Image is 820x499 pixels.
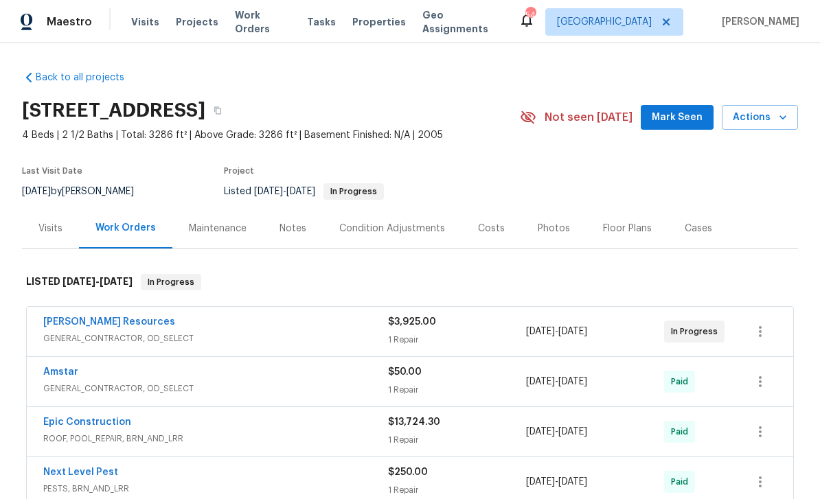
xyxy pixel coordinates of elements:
[22,260,798,304] div: LISTED [DATE]-[DATE]In Progress
[603,222,652,235] div: Floor Plans
[526,327,555,336] span: [DATE]
[388,467,428,477] span: $250.00
[685,222,712,235] div: Cases
[43,482,388,496] span: PESTS, BRN_AND_LRR
[538,222,570,235] div: Photos
[671,475,694,489] span: Paid
[43,367,78,377] a: Amstar
[43,467,118,477] a: Next Level Pest
[22,104,205,117] h2: [STREET_ADDRESS]
[43,417,131,427] a: Epic Construction
[558,477,587,487] span: [DATE]
[525,8,535,22] div: 54
[558,427,587,437] span: [DATE]
[62,277,133,286] span: -
[557,15,652,29] span: [GEOGRAPHIC_DATA]
[43,332,388,345] span: GENERAL_CONTRACTOR, OD_SELECT
[716,15,799,29] span: [PERSON_NAME]
[43,317,175,327] a: [PERSON_NAME] Resources
[286,187,315,196] span: [DATE]
[224,167,254,175] span: Project
[22,167,82,175] span: Last Visit Date
[43,382,388,395] span: GENERAL_CONTRACTOR, OD_SELECT
[722,105,798,130] button: Actions
[526,425,587,439] span: -
[388,333,526,347] div: 1 Repair
[388,417,440,427] span: $13,724.30
[22,71,154,84] a: Back to all projects
[142,275,200,289] span: In Progress
[325,187,383,196] span: In Progress
[641,105,714,130] button: Mark Seen
[526,475,587,489] span: -
[339,222,445,235] div: Condition Adjustments
[100,277,133,286] span: [DATE]
[388,383,526,397] div: 1 Repair
[224,187,384,196] span: Listed
[388,483,526,497] div: 1 Repair
[733,109,787,126] span: Actions
[652,109,703,126] span: Mark Seen
[307,17,336,27] span: Tasks
[38,222,62,235] div: Visits
[526,477,555,487] span: [DATE]
[478,222,505,235] div: Costs
[254,187,315,196] span: -
[189,222,247,235] div: Maintenance
[254,187,283,196] span: [DATE]
[95,221,156,235] div: Work Orders
[280,222,306,235] div: Notes
[47,15,92,29] span: Maestro
[22,183,150,200] div: by [PERSON_NAME]
[43,432,388,445] span: ROOF, POOL_REPAIR, BRN_AND_LRR
[26,274,133,290] h6: LISTED
[526,375,587,388] span: -
[671,425,694,439] span: Paid
[526,427,555,437] span: [DATE]
[671,325,723,338] span: In Progress
[22,187,51,196] span: [DATE]
[131,15,159,29] span: Visits
[422,8,502,36] span: Geo Assignments
[235,8,291,36] span: Work Orders
[388,433,526,447] div: 1 Repair
[388,317,436,327] span: $3,925.00
[526,325,587,338] span: -
[558,327,587,336] span: [DATE]
[205,98,230,123] button: Copy Address
[671,375,694,388] span: Paid
[62,277,95,286] span: [DATE]
[545,111,633,124] span: Not seen [DATE]
[176,15,218,29] span: Projects
[388,367,422,377] span: $50.00
[558,377,587,386] span: [DATE]
[526,377,555,386] span: [DATE]
[22,128,520,142] span: 4 Beds | 2 1/2 Baths | Total: 3286 ft² | Above Grade: 3286 ft² | Basement Finished: N/A | 2005
[352,15,406,29] span: Properties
